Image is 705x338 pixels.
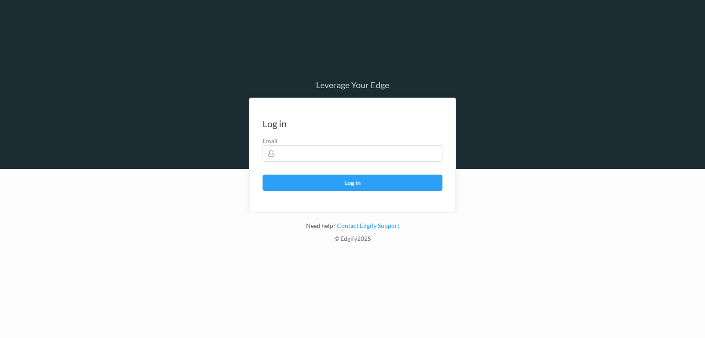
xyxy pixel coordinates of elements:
[263,120,287,128] div: Log in
[249,80,456,89] div: Leverage Your Edge
[249,221,456,234] div: Need help?
[263,175,442,191] button: Log in
[263,137,442,145] label: Email
[249,234,456,247] div: © Edgify 2025
[336,222,399,229] a: Contact Edgify Support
